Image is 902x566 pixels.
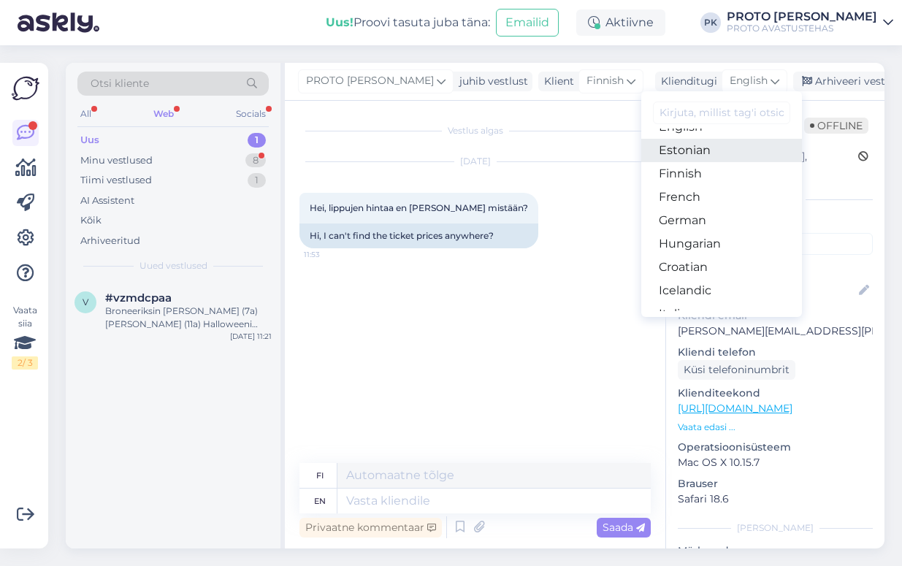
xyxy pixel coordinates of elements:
span: PROTO [PERSON_NAME] [306,73,434,89]
div: Kõik [80,213,102,228]
div: Aktiivne [576,9,665,36]
p: Operatsioonisüsteem [678,440,873,455]
a: Estonian [641,139,802,162]
a: Finnish [641,162,802,186]
div: All [77,104,94,123]
p: Mac OS X 10.15.7 [678,455,873,470]
span: Saada [603,521,645,534]
div: Hi, I can't find the ticket prices anywhere? [299,223,538,248]
div: [DATE] 11:21 [230,331,272,342]
div: Klient [538,74,574,89]
div: Tiimi vestlused [80,173,152,188]
span: Offline [804,118,868,134]
a: German [641,209,802,232]
p: Märkmed [678,543,873,559]
div: [PERSON_NAME] [678,521,873,535]
p: Brauser [678,476,873,492]
div: PK [700,12,721,33]
div: Web [150,104,177,123]
button: Emailid [496,9,559,37]
p: Klienditeekond [678,386,873,401]
p: [PERSON_NAME][EMAIL_ADDRESS][PERSON_NAME][DOMAIN_NAME] [678,324,873,339]
div: Arhiveeritud [80,234,140,248]
div: 1 [248,173,266,188]
a: Icelandic [641,279,802,302]
b: Uus! [326,15,353,29]
div: 8 [245,153,266,168]
input: Kirjuta, millist tag'i otsid [653,102,790,124]
div: Vaata siia [12,304,38,370]
span: #vzmdcpaa [105,291,172,305]
a: Hungarian [641,232,802,256]
span: Otsi kliente [91,76,149,91]
div: Proovi tasuta juba täna: [326,14,490,31]
a: [URL][DOMAIN_NAME] [678,402,792,415]
a: Croatian [641,256,802,279]
a: Italian [641,302,802,326]
div: 1 [248,133,266,148]
div: Broneeriksin [PERSON_NAME] (7a) [PERSON_NAME] (11a) Halloweeni laagrisse koha 20-21.10.25. Tasun ... [105,305,272,331]
div: Klienditugi [655,74,717,89]
span: Finnish [586,73,624,89]
div: Uus [80,133,99,148]
div: fi [316,463,324,488]
div: Küsi telefoninumbrit [678,360,795,380]
img: Askly Logo [12,74,39,102]
span: Hei, lippujen hintaa en [PERSON_NAME] mistään? [310,202,528,213]
p: Vaata edasi ... [678,421,873,434]
div: en [314,489,326,513]
div: juhib vestlust [454,74,528,89]
div: 2 / 3 [12,356,38,370]
span: English [730,73,768,89]
div: AI Assistent [80,194,134,208]
span: Uued vestlused [139,259,207,272]
div: Vestlus algas [299,124,651,137]
div: Privaatne kommentaar [299,518,442,538]
div: Minu vestlused [80,153,153,168]
a: PROTO [PERSON_NAME]PROTO AVASTUSTEHAS [727,11,893,34]
span: v [83,297,88,307]
div: PROTO AVASTUSTEHAS [727,23,877,34]
div: Socials [233,104,269,123]
span: 11:53 [304,249,359,260]
p: Safari 18.6 [678,492,873,507]
p: Kliendi telefon [678,345,873,360]
div: PROTO [PERSON_NAME] [727,11,877,23]
a: French [641,186,802,209]
div: [DATE] [299,155,651,168]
